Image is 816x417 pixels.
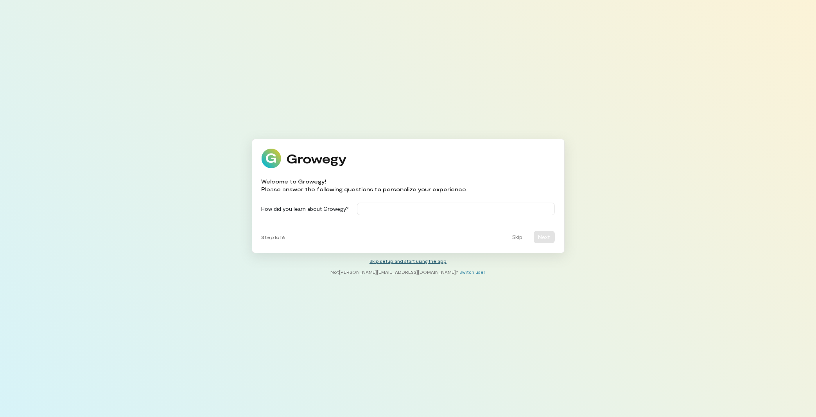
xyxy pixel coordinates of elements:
[262,178,468,193] div: Welcome to Growegy! Please answer the following questions to personalize your experience.
[460,269,486,275] a: Switch user
[508,231,527,243] button: Skip
[262,205,349,213] label: How did you learn about Growegy?
[369,258,447,264] a: Skip setup and start using the app
[262,149,347,168] img: Growegy logo
[262,234,285,240] span: Step 1 of 6
[331,269,459,275] span: Not [PERSON_NAME][EMAIL_ADDRESS][DOMAIN_NAME] ?
[534,231,555,243] button: Next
